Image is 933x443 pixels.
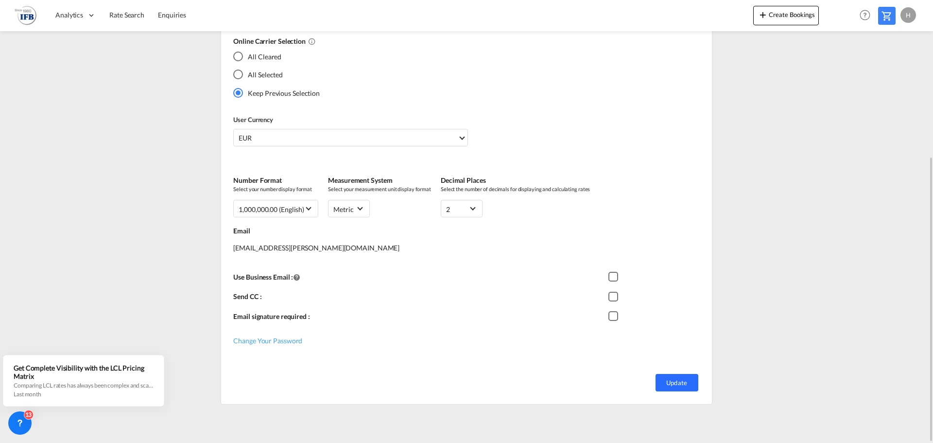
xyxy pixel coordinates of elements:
[55,10,83,20] span: Analytics
[333,205,353,213] div: metric
[608,272,623,282] md-checkbox: Checkbox 1
[233,88,320,98] md-radio-button: Keep Previous Selection
[900,7,916,23] div: H
[233,115,467,124] label: User Currency
[441,185,590,193] span: Select the number of decimals for displaying and calculating rates
[328,176,431,185] label: Measurement System
[328,185,431,193] span: Select your measurement unit display format
[441,176,590,185] label: Decimal Places
[656,374,698,391] button: Update
[233,289,608,309] div: Send CC :
[109,11,144,19] span: Rate Search
[233,176,318,185] label: Number Format
[239,205,304,213] div: 1,000,000.00 (English)
[608,292,623,301] md-checkbox: Checkbox 1
[233,36,692,46] label: Online Carrier Selection
[233,51,320,61] md-radio-button: All Cleared
[857,7,873,23] span: Help
[308,37,316,45] md-icon: All Cleared : Deselects all online carriers by default.All Selected : Selects all online carriers...
[15,4,36,26] img: b628ab10256c11eeb52753acbc15d091.png
[233,236,702,270] div: [EMAIL_ADDRESS][PERSON_NAME][DOMAIN_NAME]
[753,6,819,25] button: icon-plus 400-fgCreate Bookings
[233,309,608,329] div: Email signature required :
[233,129,467,146] md-select: Select Currency: € EUREuro
[233,70,320,80] md-radio-button: All Selected
[158,11,186,19] span: Enquiries
[608,312,623,321] md-checkbox: Checkbox 1
[233,270,608,290] div: Use Business Email :
[757,9,769,20] md-icon: icon-plus 400-fg
[239,133,457,143] span: EUR
[233,185,318,193] span: Select your number display format
[293,273,301,281] md-icon: Notification will be sent from this email Id
[857,7,878,24] div: Help
[446,205,450,213] div: 2
[233,226,702,236] label: Email
[233,337,302,345] span: Change Your Password
[233,51,320,106] md-radio-group: Yes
